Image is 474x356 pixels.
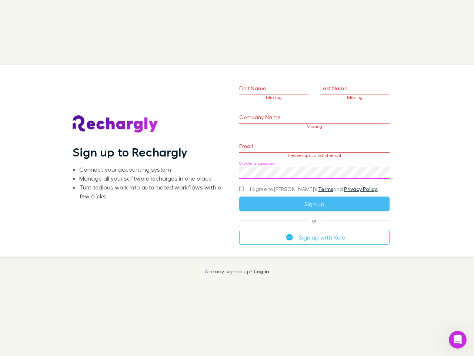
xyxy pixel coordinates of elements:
[250,185,378,193] span: I agree to [PERSON_NAME]’s and
[205,268,269,274] p: Already signed up?
[79,165,227,174] li: Connect your accounting system
[344,186,378,192] a: Privacy Policy.
[239,124,389,129] p: Missing
[286,234,293,241] img: Xero's logo
[73,145,188,159] h1: Sign up to Rechargly
[239,197,389,211] button: Sign up
[239,95,308,100] p: Missing
[239,230,389,245] button: Sign up with Xero
[239,161,275,166] label: Create a password
[79,183,227,201] li: Turn tedious work into automated workflows with a few clicks
[254,268,269,274] a: Log in
[320,95,390,100] p: Missing
[73,115,158,133] img: Rechargly's Logo
[449,331,467,349] iframe: Intercom live chat
[239,153,389,158] p: Please input a valid email
[239,220,389,221] span: or
[79,174,227,183] li: Manage all your software recharges in one place
[318,186,333,192] a: Terms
